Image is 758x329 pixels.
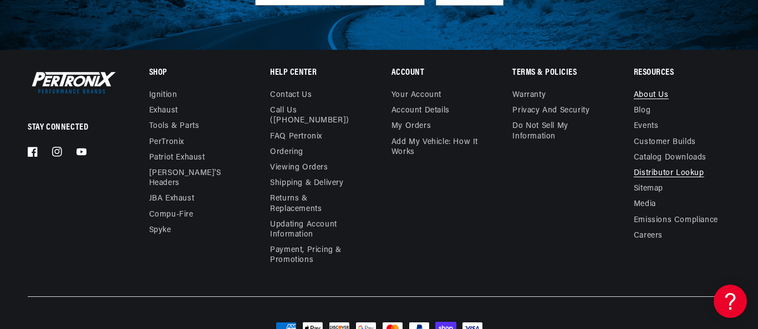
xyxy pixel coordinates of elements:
[149,207,194,223] a: Compu-Fire
[149,103,178,119] a: Exhaust
[149,166,237,191] a: [PERSON_NAME]'s Headers
[512,90,546,103] a: Warranty
[634,166,704,181] a: Distributor Lookup
[270,176,343,191] a: Shipping & Delivery
[149,135,184,150] a: PerTronix
[149,191,195,207] a: JBA Exhaust
[634,197,656,212] a: Media
[391,90,441,103] a: Your account
[270,217,358,243] a: Updating Account Information
[28,69,116,96] img: Pertronix
[270,103,358,128] a: Call Us ([PHONE_NUMBER])
[270,160,328,176] a: Viewing Orders
[634,150,706,166] a: Catalog Downloads
[270,145,303,160] a: Ordering
[270,191,358,217] a: Returns & Replacements
[634,213,718,228] a: Emissions compliance
[149,150,205,166] a: Patriot Exhaust
[634,103,650,119] a: Blog
[391,119,431,134] a: My orders
[634,135,696,150] a: Customer Builds
[634,119,659,134] a: Events
[391,135,488,160] a: Add My Vehicle: How It Works
[391,103,450,119] a: Account details
[512,119,609,144] a: Do not sell my information
[28,122,113,133] p: Stay Connected
[512,103,589,119] a: Privacy and Security
[634,228,663,244] a: Careers
[270,243,367,268] a: Payment, Pricing & Promotions
[270,90,312,103] a: Contact us
[149,90,177,103] a: Ignition
[634,90,669,103] a: About Us
[634,181,663,197] a: Sitemap
[149,223,171,238] a: Spyke
[270,129,322,145] a: FAQ Pertronix
[149,119,200,134] a: Tools & Parts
